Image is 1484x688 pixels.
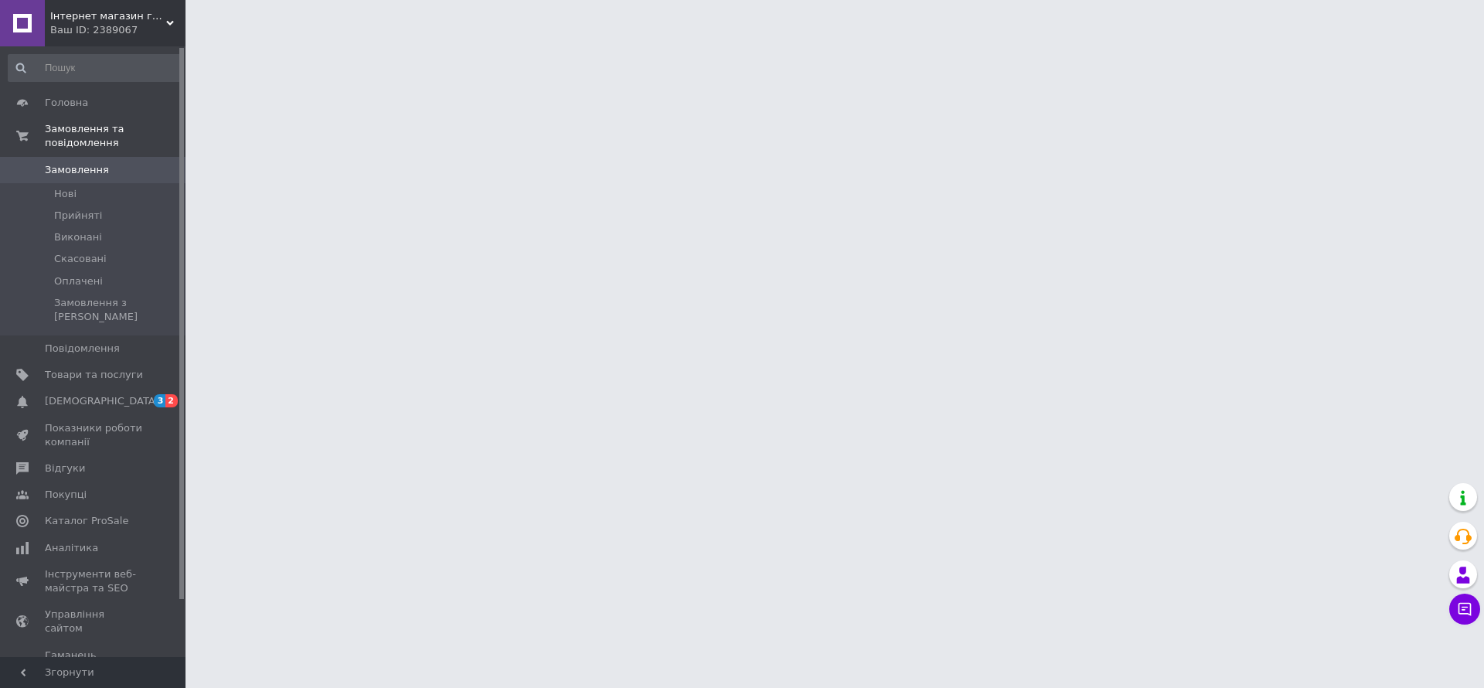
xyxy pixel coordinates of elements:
[54,230,102,244] span: Виконані
[45,488,87,502] span: Покупці
[45,608,143,635] span: Управління сайтом
[45,394,159,408] span: [DEMOGRAPHIC_DATA]
[45,421,143,449] span: Показники роботи компанії
[45,541,98,555] span: Аналітика
[45,122,185,150] span: Замовлення та повідомлення
[50,23,185,37] div: Ваш ID: 2389067
[50,9,166,23] span: Інтернет магазин глиняного посуду в Україні, купити посуд з червоної глини у Харкові, Києві, Полтаві
[45,514,128,528] span: Каталог ProSale
[8,54,182,82] input: Пошук
[45,649,143,676] span: Гаманець компанії
[45,567,143,595] span: Інструменти веб-майстра та SEO
[54,296,181,324] span: Замовлення з [PERSON_NAME]
[54,252,107,266] span: Скасовані
[45,163,109,177] span: Замовлення
[45,462,85,475] span: Відгуки
[154,394,166,407] span: 3
[165,394,178,407] span: 2
[45,368,143,382] span: Товари та послуги
[54,274,103,288] span: Оплачені
[54,187,77,201] span: Нові
[1449,594,1480,625] button: Чат з покупцем
[45,96,88,110] span: Головна
[54,209,102,223] span: Прийняті
[45,342,120,356] span: Повідомлення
